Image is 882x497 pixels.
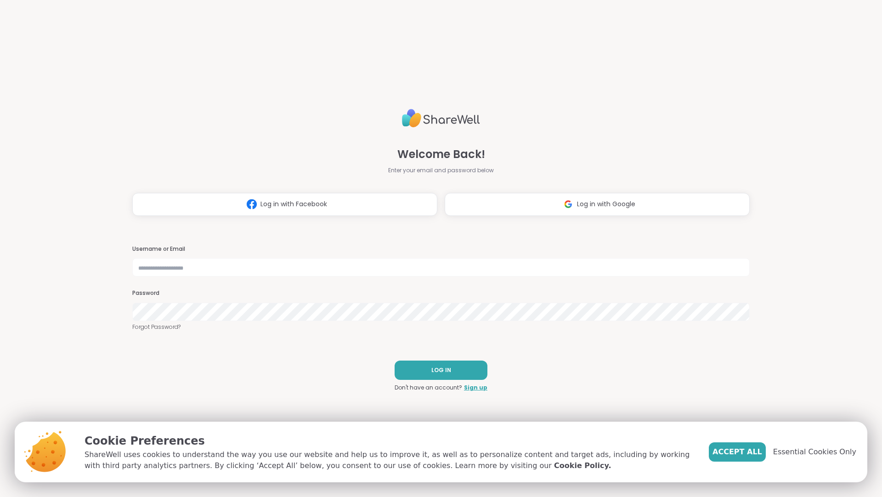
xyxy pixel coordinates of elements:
[397,146,485,163] span: Welcome Back!
[560,196,577,213] img: ShareWell Logomark
[554,460,611,471] a: Cookie Policy.
[132,323,750,331] a: Forgot Password?
[132,289,750,297] h3: Password
[243,196,260,213] img: ShareWell Logomark
[388,166,494,175] span: Enter your email and password below
[712,446,762,457] span: Accept All
[260,199,327,209] span: Log in with Facebook
[85,433,694,449] p: Cookie Preferences
[445,193,750,216] button: Log in with Google
[85,449,694,471] p: ShareWell uses cookies to understand the way you use our website and help us to improve it, as we...
[395,384,462,392] span: Don't have an account?
[132,193,437,216] button: Log in with Facebook
[577,199,635,209] span: Log in with Google
[709,442,766,462] button: Accept All
[132,245,750,253] h3: Username or Email
[402,105,480,131] img: ShareWell Logo
[395,361,487,380] button: LOG IN
[464,384,487,392] a: Sign up
[431,366,451,374] span: LOG IN
[773,446,856,457] span: Essential Cookies Only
